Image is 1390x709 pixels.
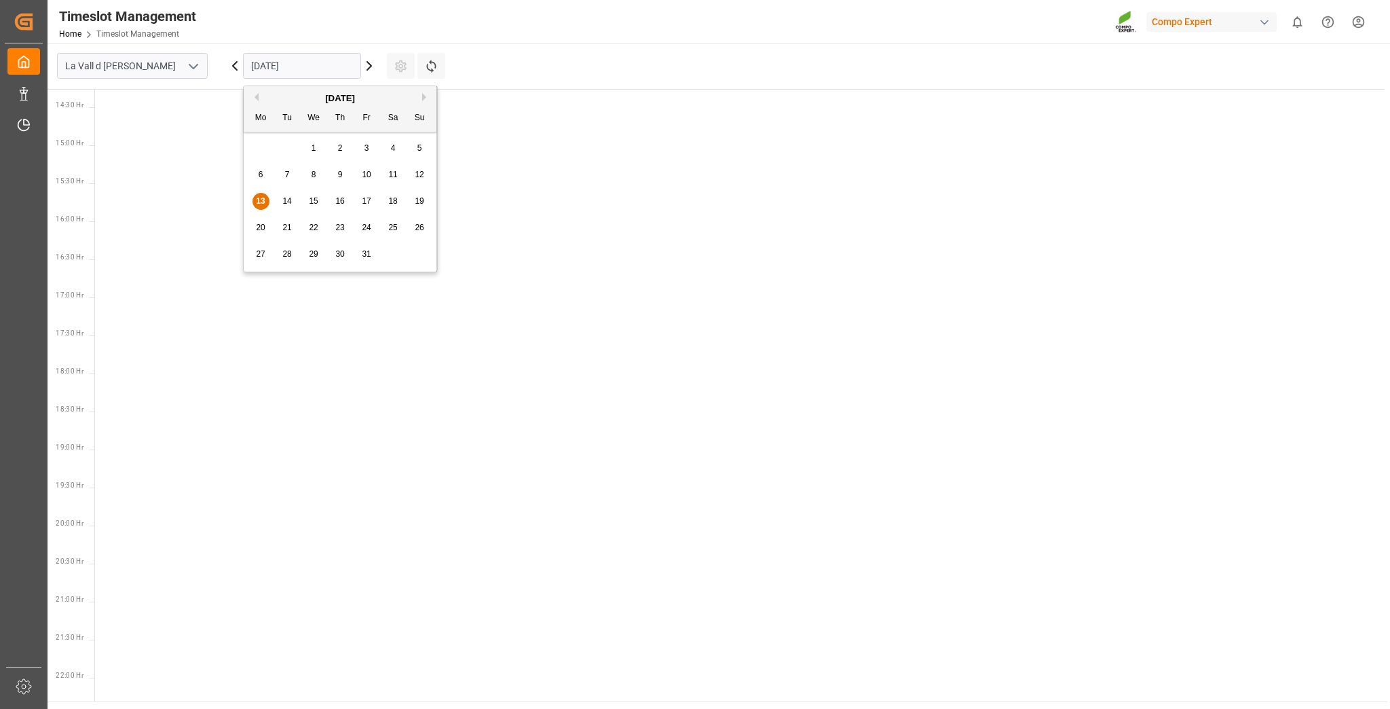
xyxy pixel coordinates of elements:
[56,329,83,337] span: 17:30 Hr
[279,219,296,236] div: Choose Tuesday, October 21st, 2025
[358,110,375,127] div: Fr
[56,215,83,223] span: 16:00 Hr
[56,367,83,375] span: 18:00 Hr
[385,140,402,157] div: Choose Saturday, October 4th, 2025
[56,634,83,641] span: 21:30 Hr
[59,6,196,26] div: Timeslot Management
[309,249,318,259] span: 29
[338,143,343,153] span: 2
[332,246,349,263] div: Choose Thursday, October 30th, 2025
[385,166,402,183] div: Choose Saturday, October 11th, 2025
[282,249,291,259] span: 28
[332,166,349,183] div: Choose Thursday, October 9th, 2025
[335,249,344,259] span: 30
[56,177,83,185] span: 15:30 Hr
[59,29,81,39] a: Home
[335,196,344,206] span: 16
[56,101,83,109] span: 14:30 Hr
[358,140,375,157] div: Choose Friday, October 3rd, 2025
[362,196,371,206] span: 17
[411,140,428,157] div: Choose Sunday, October 5th, 2025
[56,596,83,603] span: 21:00 Hr
[332,219,349,236] div: Choose Thursday, October 23rd, 2025
[56,672,83,679] span: 22:00 Hr
[385,193,402,210] div: Choose Saturday, October 18th, 2025
[335,223,344,232] span: 23
[56,481,83,489] span: 19:30 Hr
[279,246,296,263] div: Choose Tuesday, October 28th, 2025
[252,246,269,263] div: Choose Monday, October 27th, 2025
[358,166,375,183] div: Choose Friday, October 10th, 2025
[385,110,402,127] div: Sa
[56,443,83,451] span: 19:00 Hr
[248,135,433,268] div: month 2025-10
[332,110,349,127] div: Th
[422,93,430,101] button: Next Month
[362,170,371,179] span: 10
[57,53,208,79] input: Type to search/select
[279,193,296,210] div: Choose Tuesday, October 14th, 2025
[250,93,259,101] button: Previous Month
[415,196,424,206] span: 19
[411,193,428,210] div: Choose Sunday, October 19th, 2025
[358,193,375,210] div: Choose Friday, October 17th, 2025
[305,219,322,236] div: Choose Wednesday, October 22nd, 2025
[411,110,428,127] div: Su
[259,170,263,179] span: 6
[183,56,203,77] button: open menu
[256,249,265,259] span: 27
[56,405,83,413] span: 18:30 Hr
[411,219,428,236] div: Choose Sunday, October 26th, 2025
[279,110,296,127] div: Tu
[305,246,322,263] div: Choose Wednesday, October 29th, 2025
[56,291,83,299] span: 17:00 Hr
[56,253,83,261] span: 16:30 Hr
[415,170,424,179] span: 12
[252,219,269,236] div: Choose Monday, October 20th, 2025
[309,223,318,232] span: 22
[415,223,424,232] span: 26
[256,223,265,232] span: 20
[279,166,296,183] div: Choose Tuesday, October 7th, 2025
[312,143,316,153] span: 1
[364,143,369,153] span: 3
[411,166,428,183] div: Choose Sunday, October 12th, 2025
[305,166,322,183] div: Choose Wednesday, October 8th, 2025
[305,193,322,210] div: Choose Wednesday, October 15th, 2025
[385,219,402,236] div: Choose Saturday, October 25th, 2025
[285,170,290,179] span: 7
[362,249,371,259] span: 31
[244,92,436,105] div: [DATE]
[312,170,316,179] span: 8
[358,219,375,236] div: Choose Friday, October 24th, 2025
[56,558,83,565] span: 20:30 Hr
[391,143,396,153] span: 4
[56,520,83,527] span: 20:00 Hr
[388,223,397,232] span: 25
[282,223,291,232] span: 21
[358,246,375,263] div: Choose Friday, October 31st, 2025
[388,170,397,179] span: 11
[282,196,291,206] span: 14
[332,140,349,157] div: Choose Thursday, October 2nd, 2025
[252,166,269,183] div: Choose Monday, October 6th, 2025
[362,223,371,232] span: 24
[252,193,269,210] div: Choose Monday, October 13th, 2025
[417,143,422,153] span: 5
[252,110,269,127] div: Mo
[305,110,322,127] div: We
[305,140,322,157] div: Choose Wednesday, October 1st, 2025
[243,53,361,79] input: DD.MM.YYYY
[56,139,83,147] span: 15:00 Hr
[309,196,318,206] span: 15
[388,196,397,206] span: 18
[332,193,349,210] div: Choose Thursday, October 16th, 2025
[256,196,265,206] span: 13
[338,170,343,179] span: 9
